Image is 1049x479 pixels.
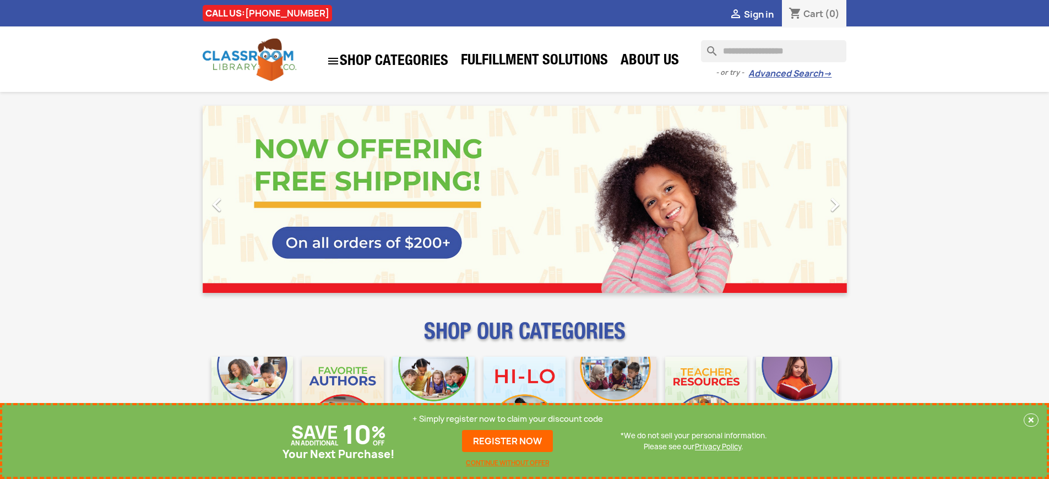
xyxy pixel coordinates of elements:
a: Previous [203,106,300,293]
input: Search [701,40,846,62]
a: Next [750,106,847,293]
img: CLC_HiLo_Mobile.jpg [483,357,566,439]
a: Fulfillment Solutions [455,51,613,73]
a:  Sign in [729,8,774,20]
i:  [729,8,742,21]
img: CLC_Fiction_Nonfiction_Mobile.jpg [574,357,656,439]
img: CLC_Dyslexia_Mobile.jpg [756,357,838,439]
img: CLC_Bulk_Mobile.jpg [211,357,293,439]
span: Cart [803,8,823,20]
span: → [823,68,831,79]
img: CLC_Teacher_Resources_Mobile.jpg [665,357,747,439]
span: Sign in [744,8,774,20]
p: SHOP OUR CATEGORIES [203,328,847,348]
a: SHOP CATEGORIES [321,49,454,73]
i: shopping_cart [789,8,802,21]
i: search [701,40,714,53]
img: CLC_Phonics_And_Decodables_Mobile.jpg [393,357,475,439]
a: About Us [615,51,684,73]
span: - or try - [716,67,748,78]
i:  [203,191,231,219]
img: Classroom Library Company [203,39,296,81]
ul: Carousel container [203,106,847,293]
img: CLC_Favorite_Authors_Mobile.jpg [302,357,384,439]
i:  [821,191,849,219]
div: CALL US: [203,5,332,21]
a: Advanced Search→ [748,68,831,79]
i:  [327,55,340,68]
a: [PHONE_NUMBER] [245,7,329,19]
span: (0) [825,8,840,20]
